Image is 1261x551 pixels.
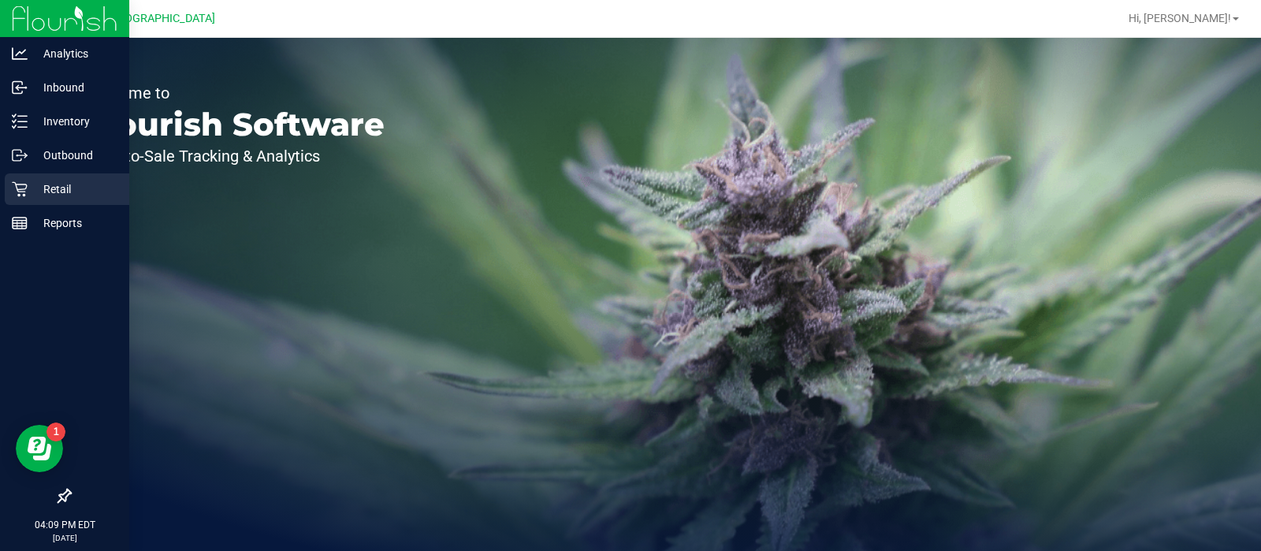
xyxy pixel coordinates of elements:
[7,518,122,532] p: 04:09 PM EDT
[46,423,65,441] iframe: Resource center unread badge
[85,109,385,140] p: Flourish Software
[28,180,122,199] p: Retail
[12,80,28,95] inline-svg: Inbound
[28,78,122,97] p: Inbound
[85,85,385,101] p: Welcome to
[12,147,28,163] inline-svg: Outbound
[1129,12,1231,24] span: Hi, [PERSON_NAME]!
[7,532,122,544] p: [DATE]
[12,181,28,197] inline-svg: Retail
[85,148,385,164] p: Seed-to-Sale Tracking & Analytics
[28,44,122,63] p: Analytics
[28,214,122,233] p: Reports
[107,12,215,25] span: [GEOGRAPHIC_DATA]
[12,114,28,129] inline-svg: Inventory
[28,146,122,165] p: Outbound
[12,46,28,61] inline-svg: Analytics
[12,215,28,231] inline-svg: Reports
[16,425,63,472] iframe: Resource center
[28,112,122,131] p: Inventory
